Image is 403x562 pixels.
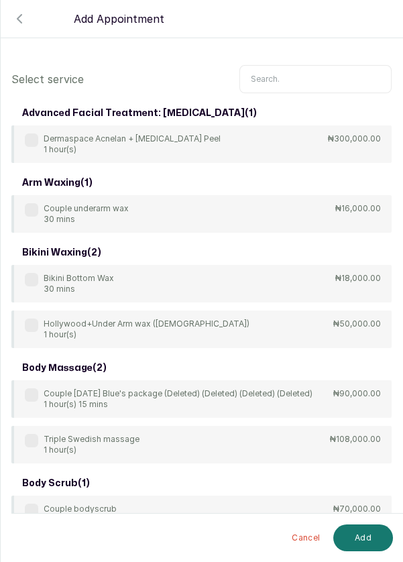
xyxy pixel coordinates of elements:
p: ₦70,000.00 [333,504,381,514]
h3: arm waxing ( 1 ) [22,176,93,190]
p: ₦108,000.00 [330,434,381,445]
p: 30 mins [44,214,129,225]
p: 1 hour(s) 15 mins [44,399,312,410]
p: ₦16,000.00 [335,203,381,214]
p: Couple bodyscrub [44,504,117,514]
p: ₦50,000.00 [333,319,381,329]
p: Triple Swedish massage [44,434,139,445]
p: Dermaspace Acnelan + [MEDICAL_DATA] Peel [44,133,221,144]
p: Hollywood+Under Arm wax ([DEMOGRAPHIC_DATA]) [44,319,249,329]
p: 1 hour(s) [44,445,139,455]
p: ₦90,000.00 [333,388,381,399]
p: 30 mins [44,284,114,294]
h3: body scrub ( 1 ) [22,477,90,490]
p: Add Appointment [74,11,164,27]
p: Select service [11,71,84,87]
p: Bikini Bottom Wax [44,273,114,284]
button: Cancel [284,524,328,551]
p: 1 hour(s) [44,144,221,155]
h3: advanced facial treatment: [MEDICAL_DATA] ( 1 ) [22,107,257,120]
p: ₦300,000.00 [328,133,381,144]
p: ₦18,000.00 [335,273,381,284]
p: Couple underarm wax [44,203,129,214]
input: Search. [239,65,392,93]
p: 1 hour(s) [44,329,249,340]
p: Couple [DATE] Blue's package (Deleted) (Deleted) (Deleted) (Deleted) [44,388,312,399]
h3: body massage ( 2 ) [22,361,107,375]
h3: bikini waxing ( 2 ) [22,246,101,260]
button: Add [333,524,393,551]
